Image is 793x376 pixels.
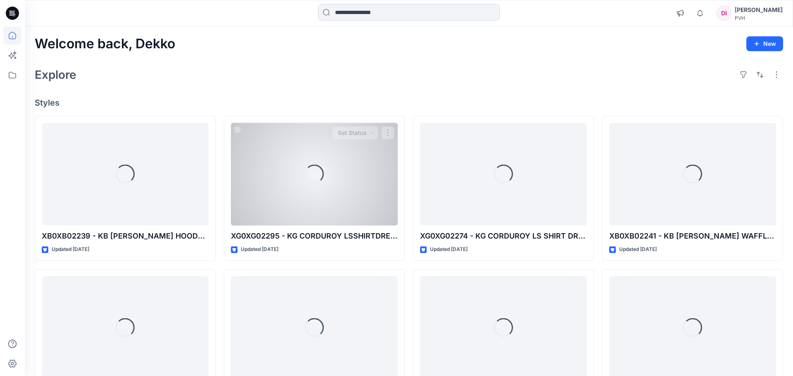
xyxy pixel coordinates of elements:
[42,230,209,242] p: XB0XB02239 - KB [PERSON_NAME] HOODED FLNNL OVERSHIRT - PROTO - V01
[35,68,76,81] h2: Explore
[420,230,587,242] p: XG0XG02274 - KG CORDUROY LS SHIRT DRESS - PROTO - V01
[619,245,657,254] p: Updated [DATE]
[735,5,783,15] div: [PERSON_NAME]
[746,36,783,51] button: New
[35,98,783,108] h4: Styles
[609,230,776,242] p: XB0XB02241 - KB [PERSON_NAME] WAFFLE CHECK SHIRT - PROTO - V01
[231,230,398,242] p: XG0XG02295 - KG CORDUROY LSSHIRTDRESS PRINTED - PROTO - V01
[52,245,89,254] p: Updated [DATE]
[35,36,175,52] h2: Welcome back, Dekko
[430,245,468,254] p: Updated [DATE]
[241,245,278,254] p: Updated [DATE]
[717,6,731,21] div: DI
[735,15,783,21] div: PVH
